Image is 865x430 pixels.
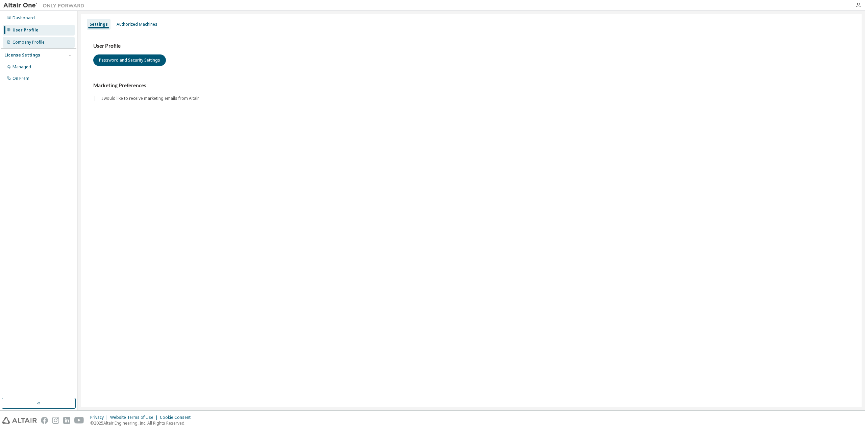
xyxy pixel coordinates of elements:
[93,54,166,66] button: Password and Security Settings
[2,417,37,424] img: altair_logo.svg
[13,27,39,33] div: User Profile
[13,40,45,45] div: Company Profile
[93,43,849,49] h3: User Profile
[110,415,160,420] div: Website Terms of Use
[90,420,195,426] p: © 2025 Altair Engineering, Inc. All Rights Reserved.
[160,415,195,420] div: Cookie Consent
[74,417,84,424] img: youtube.svg
[41,417,48,424] img: facebook.svg
[90,22,108,27] div: Settings
[13,76,29,81] div: On Prem
[52,417,59,424] img: instagram.svg
[3,2,88,9] img: Altair One
[93,82,849,89] h3: Marketing Preferences
[4,52,40,58] div: License Settings
[13,64,31,70] div: Managed
[90,415,110,420] div: Privacy
[101,94,200,103] label: I would like to receive marketing emails from Altair
[117,22,157,27] div: Authorized Machines
[13,15,35,21] div: Dashboard
[63,417,70,424] img: linkedin.svg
